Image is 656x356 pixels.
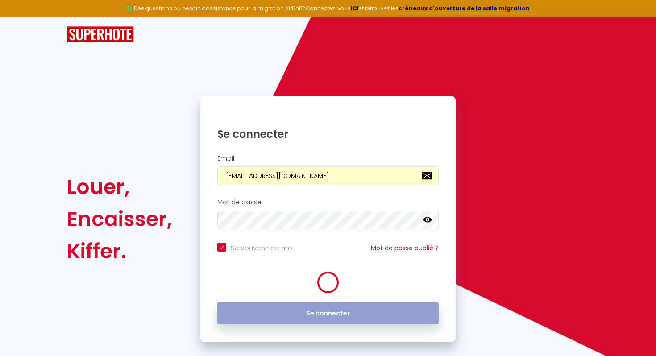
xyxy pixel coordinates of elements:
[351,4,359,12] a: ICI
[217,302,439,325] button: Se connecter
[399,4,530,12] a: créneaux d'ouverture de la salle migration
[67,235,172,267] div: Kiffer.
[217,155,439,162] h2: Email
[217,199,439,206] h2: Mot de passe
[217,127,439,141] h1: Se connecter
[217,166,439,185] input: Ton Email
[67,26,134,43] img: SuperHote logo
[67,203,172,235] div: Encaisser,
[67,171,172,203] div: Louer,
[371,244,439,253] a: Mot de passe oublié ?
